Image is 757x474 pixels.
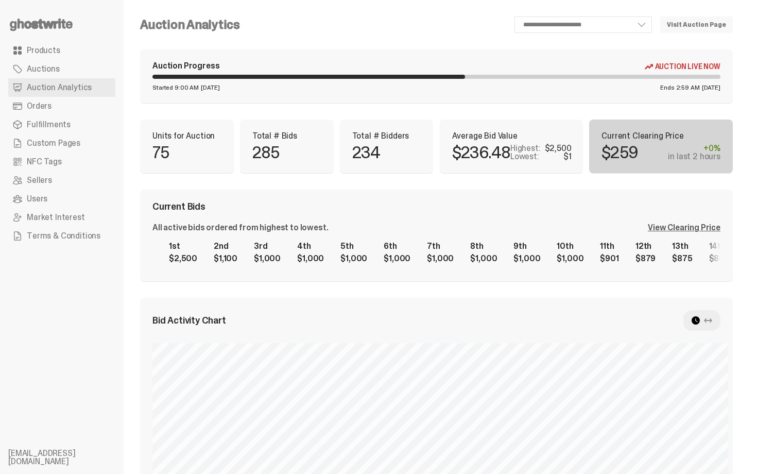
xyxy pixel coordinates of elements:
[470,255,497,263] div: $1,000
[660,16,733,33] a: Visit Auction Page
[427,242,454,250] div: 7th
[152,224,328,232] div: All active bids ordered from highest to lowest.
[27,158,62,166] span: NFC Tags
[452,132,571,140] p: Average Bid Value
[470,242,497,250] div: 8th
[252,144,280,161] p: 285
[27,176,52,184] span: Sellers
[384,242,410,250] div: 6th
[152,132,221,140] p: Units for Auction
[510,144,541,153] p: Highest:
[672,255,692,263] div: $875
[600,255,618,263] div: $901
[384,255,410,263] div: $1,000
[635,255,656,263] div: $879
[340,242,367,250] div: 5th
[169,242,197,250] div: 1st
[340,255,367,263] div: $1,000
[513,242,540,250] div: 9th
[27,121,71,129] span: Fulfillments
[672,242,692,250] div: 13th
[510,153,539,161] p: Lowest:
[452,144,510,161] p: $236.48
[297,242,324,250] div: 4th
[8,208,115,227] a: Market Interest
[8,41,115,60] a: Products
[557,242,583,250] div: 10th
[152,84,199,91] span: Started 9:00 AM
[27,83,92,92] span: Auction Analytics
[601,132,720,140] p: Current Clearing Price
[8,449,132,466] li: [EMAIL_ADDRESS][DOMAIN_NAME]
[8,97,115,115] a: Orders
[152,62,219,71] div: Auction Progress
[563,153,572,161] div: $1
[709,242,730,250] div: 14th
[709,255,730,263] div: $850
[8,134,115,153] a: Custom Pages
[601,144,638,161] p: $259
[702,84,720,91] span: [DATE]
[297,255,324,263] div: $1,000
[152,144,169,161] p: 75
[8,115,115,134] a: Fulfillments
[648,224,720,232] div: View Clearing Price
[27,65,60,73] span: Auctions
[214,242,237,250] div: 2nd
[655,62,720,71] span: Auction Live Now
[140,19,240,31] h4: Auction Analytics
[352,144,381,161] p: 234
[8,153,115,171] a: NFC Tags
[254,242,281,250] div: 3rd
[27,232,100,240] span: Terms & Conditions
[557,255,583,263] div: $1,000
[27,195,47,203] span: Users
[201,84,219,91] span: [DATE]
[635,242,656,250] div: 12th
[513,255,540,263] div: $1,000
[27,102,51,110] span: Orders
[27,139,80,147] span: Custom Pages
[214,255,237,263] div: $1,100
[27,213,85,222] span: Market Interest
[252,132,321,140] p: Total # Bids
[660,84,700,91] span: Ends 2:59 AM
[8,78,115,97] a: Auction Analytics
[152,316,226,325] span: Bid Activity Chart
[8,171,115,190] a: Sellers
[668,144,720,153] div: +0%
[8,227,115,245] a: Terms & Conditions
[8,60,115,78] a: Auctions
[152,202,205,211] span: Current Bids
[254,255,281,263] div: $1,000
[427,255,454,263] div: $1,000
[600,242,618,250] div: 11th
[27,46,60,55] span: Products
[668,153,720,161] div: in last 2 hours
[352,132,421,140] p: Total # Bidders
[8,190,115,208] a: Users
[545,144,572,153] div: $2,500
[169,255,197,263] div: $2,500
